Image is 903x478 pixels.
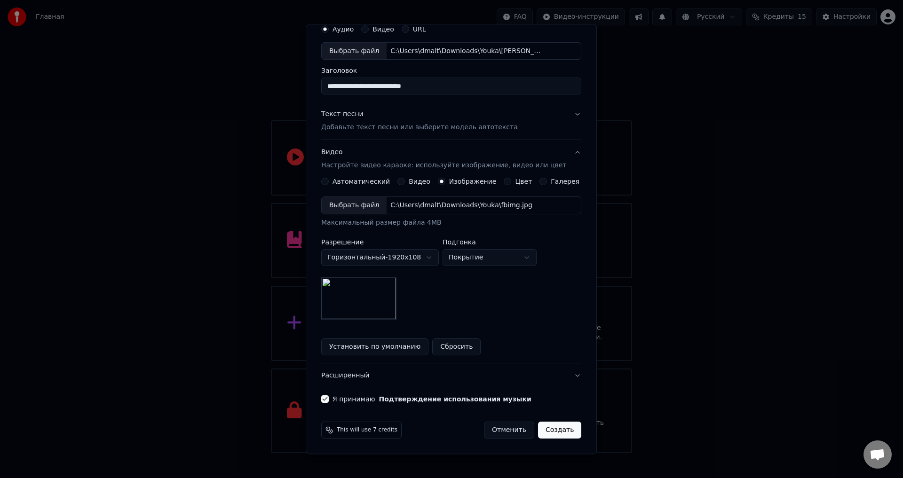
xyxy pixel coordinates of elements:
[484,422,534,439] button: Отменить
[321,178,581,363] div: ВидеоНастройте видео караоке: используйте изображение, видео или цвет
[433,339,481,356] button: Сбросить
[333,26,354,32] label: Аудио
[449,179,497,185] label: Изображение
[333,179,390,185] label: Автоматический
[321,219,581,228] div: Максимальный размер файла 4MB
[321,239,439,246] label: Разрешение
[322,197,387,214] div: Выбрать файл
[321,339,428,356] button: Установить по умолчанию
[321,141,581,178] button: ВидеоНастройте видео караоке: используйте изображение, видео или цвет
[321,68,581,74] label: Заголовок
[538,422,581,439] button: Создать
[322,43,387,60] div: Выбрать файл
[413,26,426,32] label: URL
[337,427,397,434] span: This will use 7 credits
[321,364,581,388] button: Расширенный
[372,26,394,32] label: Видео
[409,179,430,185] label: Видео
[379,396,531,403] button: Я принимаю
[551,179,580,185] label: Галерея
[443,239,537,246] label: Подгонка
[387,47,547,56] div: C:\Users\dmalt\Downloads\Youka\[PERSON_NAME] - [DATE].mp3
[321,110,364,119] div: Текст песни
[321,161,566,171] p: Настройте видео караоке: используйте изображение, видео или цвет
[515,179,532,185] label: Цвет
[321,102,581,140] button: Текст песниДобавьте текст песни или выберите модель автотекста
[321,123,518,133] p: Добавьте текст песни или выберите модель автотекста
[321,148,566,171] div: Видео
[333,396,531,403] label: Я принимаю
[387,201,536,211] div: C:\Users\dmalt\Downloads\Youka\fbimg.jpg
